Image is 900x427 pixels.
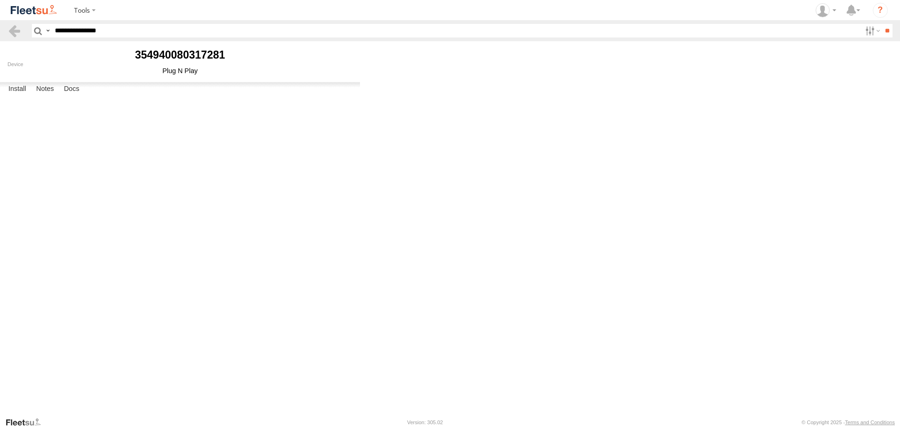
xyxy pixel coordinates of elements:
img: fleetsu-logo-horizontal.svg [9,4,58,16]
label: Notes [31,82,59,96]
label: Install [4,82,31,96]
div: Plug N Play [7,67,352,75]
a: Terms and Conditions [845,420,895,425]
label: Search Query [44,24,52,37]
i: ? [873,3,888,18]
b: 354940080317281 [135,49,225,61]
a: Back to previous Page [7,24,21,37]
label: Docs [59,82,84,96]
div: Device [7,61,352,67]
div: Shane Boyle [812,3,840,17]
a: Visit our Website [5,418,48,427]
div: Version: 305.02 [407,420,443,425]
div: © Copyright 2025 - [802,420,895,425]
label: Search Filter Options [862,24,882,37]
